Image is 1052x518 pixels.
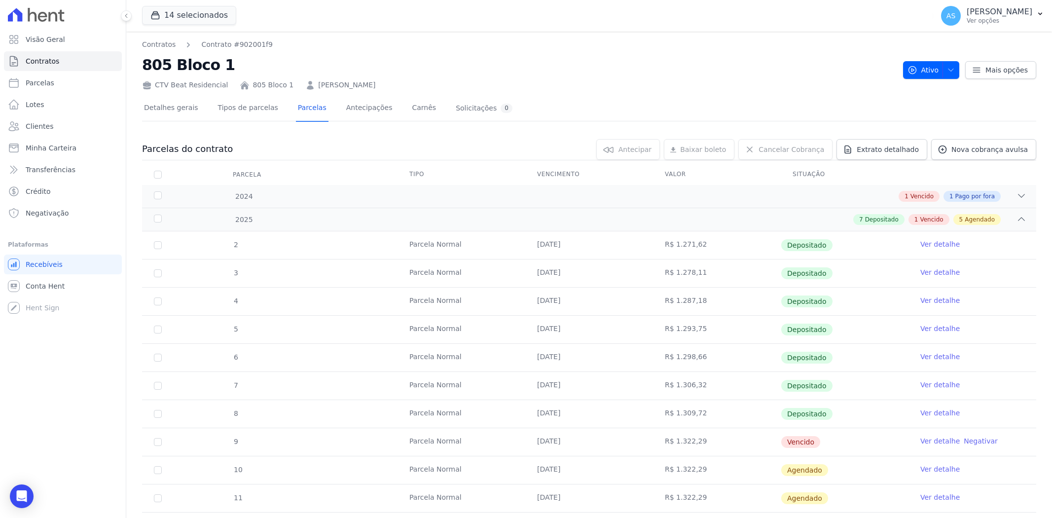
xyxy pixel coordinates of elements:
span: Depositado [781,296,833,307]
span: Conta Hent [26,281,65,291]
p: Ver opções [967,17,1032,25]
span: 1 [949,192,953,201]
td: R$ 1.322,29 [653,428,781,456]
span: Agendado [965,215,995,224]
span: Vencido [781,436,820,448]
td: R$ 1.271,62 [653,231,781,259]
span: Agendado [781,464,828,476]
a: Ver detalhe [920,464,960,474]
a: Ver detalhe [920,296,960,305]
span: 1 [914,215,918,224]
div: Solicitações [456,104,512,113]
a: Ver detalhe [920,324,960,333]
a: Mais opções [965,61,1036,79]
td: Parcela Normal [398,372,525,400]
span: Vencido [910,192,934,201]
td: R$ 1.322,29 [653,456,781,484]
a: Clientes [4,116,122,136]
td: R$ 1.293,75 [653,316,781,343]
input: Só é possível selecionar pagamentos em aberto [154,382,162,390]
span: Pago por fora [955,192,995,201]
a: Parcelas [296,96,328,122]
button: AS [PERSON_NAME] Ver opções [933,2,1052,30]
span: Agendado [781,492,828,504]
span: 2 [233,241,238,249]
td: Parcela Normal [398,316,525,343]
a: Solicitações0 [454,96,514,122]
span: Depositado [781,324,833,335]
span: Contratos [26,56,59,66]
span: 4 [233,297,238,305]
td: [DATE] [525,484,653,512]
input: default [154,438,162,446]
span: Mais opções [985,65,1028,75]
span: Depositado [781,239,833,251]
span: Lotes [26,100,44,110]
input: Só é possível selecionar pagamentos em aberto [154,241,162,249]
span: 5 [959,215,963,224]
input: default [154,494,162,502]
span: 1 [905,192,908,201]
div: 0 [501,104,512,113]
h3: Parcelas do contrato [142,143,233,155]
td: R$ 1.298,66 [653,344,781,371]
span: Depositado [781,267,833,279]
span: 7 [233,381,238,389]
th: Tipo [398,164,525,185]
th: Valor [653,164,781,185]
input: Só é possível selecionar pagamentos em aberto [154,354,162,362]
span: Crédito [26,186,51,196]
td: R$ 1.306,32 [653,372,781,400]
td: R$ 1.322,29 [653,484,781,512]
span: 5 [233,325,238,333]
td: Parcela Normal [398,344,525,371]
a: Contratos [4,51,122,71]
input: default [154,466,162,474]
nav: Breadcrumb [142,39,895,50]
td: Parcela Normal [398,484,525,512]
td: Parcela Normal [398,428,525,456]
a: Antecipações [344,96,395,122]
a: Crédito [4,182,122,201]
a: Conta Hent [4,276,122,296]
a: Ver detalhe [920,380,960,390]
span: 7 [859,215,863,224]
a: Carnês [410,96,438,122]
td: Parcela Normal [398,288,525,315]
span: Clientes [26,121,53,131]
div: CTV Beat Residencial [142,80,228,90]
span: AS [946,12,955,19]
td: [DATE] [525,231,653,259]
span: Depositado [865,215,899,224]
td: Parcela Normal [398,231,525,259]
span: Vencido [920,215,943,224]
a: Ver detalhe [920,352,960,362]
a: Minha Carteira [4,138,122,158]
span: Depositado [781,408,833,420]
button: 14 selecionados [142,6,236,25]
td: [DATE] [525,456,653,484]
span: Recebíveis [26,259,63,269]
td: [DATE] [525,259,653,287]
span: 6 [233,353,238,361]
td: [DATE] [525,344,653,371]
span: Minha Carteira [26,143,76,153]
a: Ver detalhe [920,267,960,277]
td: [DATE] [525,316,653,343]
a: Ver detalhe [920,408,960,418]
td: R$ 1.287,18 [653,288,781,315]
p: [PERSON_NAME] [967,7,1032,17]
span: 8 [233,409,238,417]
span: Transferências [26,165,75,175]
span: Depositado [781,380,833,392]
a: Ver detalhe [920,436,960,446]
td: [DATE] [525,428,653,456]
th: Vencimento [525,164,653,185]
td: R$ 1.309,72 [653,400,781,428]
span: 11 [233,494,243,502]
input: Só é possível selecionar pagamentos em aberto [154,297,162,305]
a: Contratos [142,39,176,50]
a: Extrato detalhado [836,139,927,160]
input: Só é possível selecionar pagamentos em aberto [154,269,162,277]
a: Contrato #902001f9 [201,39,273,50]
